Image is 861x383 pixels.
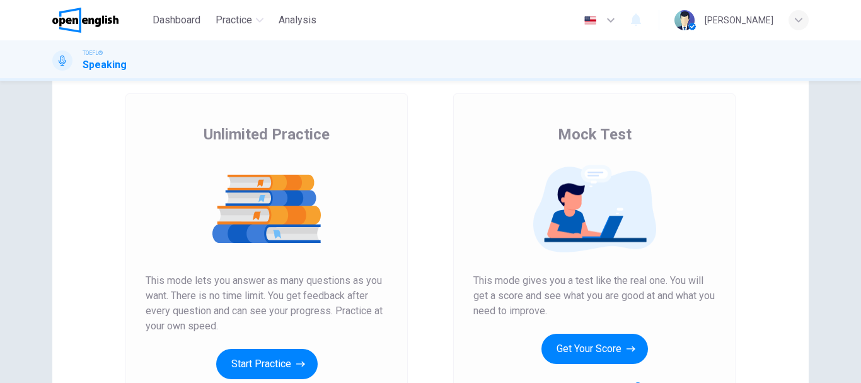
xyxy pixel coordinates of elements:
button: Practice [211,9,269,32]
span: TOEFL® [83,49,103,57]
img: en [582,16,598,25]
span: Mock Test [558,124,632,144]
span: Analysis [279,13,316,28]
div: [PERSON_NAME] [705,13,773,28]
img: OpenEnglish logo [52,8,118,33]
button: Dashboard [147,9,205,32]
span: This mode lets you answer as many questions as you want. There is no time limit. You get feedback... [146,273,388,334]
h1: Speaking [83,57,127,73]
span: Unlimited Practice [204,124,330,144]
span: This mode gives you a test like the real one. You will get a score and see what you are good at a... [473,273,715,319]
span: Practice [216,13,252,28]
button: Analysis [274,9,321,32]
span: Dashboard [153,13,200,28]
img: Profile picture [674,10,695,30]
button: Get Your Score [541,334,648,364]
button: Start Practice [216,349,318,379]
a: OpenEnglish logo [52,8,147,33]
